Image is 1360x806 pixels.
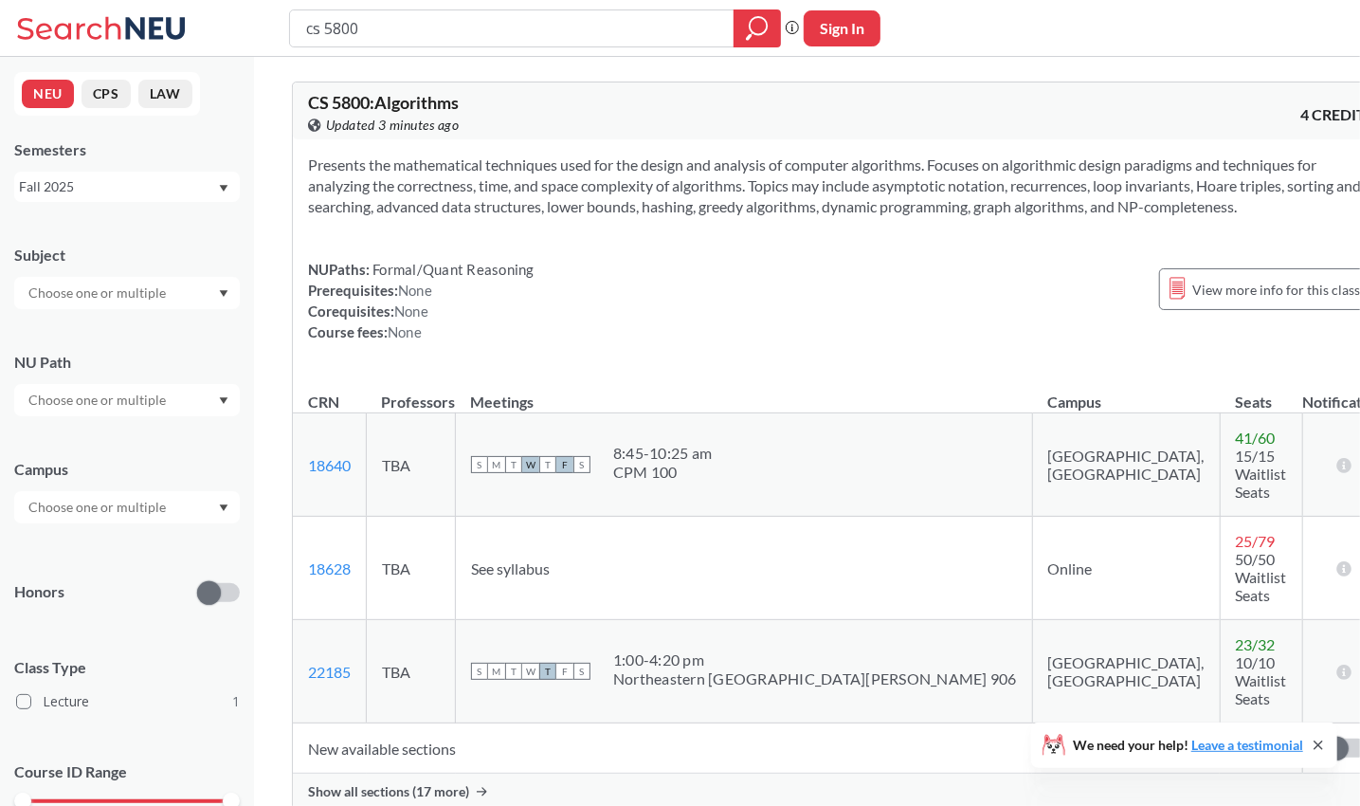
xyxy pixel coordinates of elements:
span: None [394,302,428,320]
label: Lecture [16,689,240,714]
th: Professors [367,373,456,413]
span: T [505,456,522,473]
span: Class Type [14,657,240,678]
input: Choose one or multiple [19,282,178,304]
div: Dropdown arrow [14,277,240,309]
svg: Dropdown arrow [219,290,228,298]
span: S [471,663,488,680]
input: Class, professor, course number, "phrase" [304,12,720,45]
p: Course ID Range [14,761,240,783]
p: Honors [14,581,64,603]
span: M [488,663,505,680]
span: See syllabus [471,559,550,577]
th: Meetings [456,373,1033,413]
span: S [573,456,590,473]
td: New available sections [293,724,1302,774]
td: TBA [367,517,456,620]
span: We need your help! [1073,739,1303,752]
div: magnifying glass [734,9,781,47]
td: [GEOGRAPHIC_DATA], [GEOGRAPHIC_DATA] [1032,620,1220,724]
span: W [522,456,539,473]
button: LAW [138,80,192,108]
a: 18640 [308,456,351,474]
div: Dropdown arrow [14,491,240,523]
span: F [556,456,573,473]
span: 1 [232,691,240,712]
span: W [522,663,539,680]
input: Choose one or multiple [19,496,178,519]
span: Show all sections (17 more) [308,783,469,800]
svg: magnifying glass [746,15,769,42]
svg: Dropdown arrow [219,504,228,512]
span: T [539,663,556,680]
span: T [505,663,522,680]
div: CRN [308,392,339,412]
span: S [471,456,488,473]
div: Dropdown arrow [14,384,240,416]
div: Campus [14,459,240,480]
span: 25 / 79 [1236,532,1276,550]
td: Online [1032,517,1220,620]
td: TBA [367,620,456,724]
input: Choose one or multiple [19,389,178,412]
span: Updated 3 minutes ago [326,115,460,136]
td: TBA [367,413,456,517]
div: 1:00 - 4:20 pm [613,650,1017,669]
svg: Dropdown arrow [219,185,228,192]
th: Seats [1220,373,1302,413]
a: 18628 [308,559,351,577]
span: Formal/Quant Reasoning [370,261,535,278]
span: None [398,282,432,299]
span: M [488,456,505,473]
div: Fall 2025 [19,176,217,197]
svg: Dropdown arrow [219,397,228,405]
span: CS 5800 : Algorithms [308,92,459,113]
div: CPM 100 [613,463,712,482]
span: 15/15 Waitlist Seats [1236,447,1287,501]
a: 22185 [308,663,351,681]
button: NEU [22,80,74,108]
span: 10/10 Waitlist Seats [1236,653,1287,707]
a: Leave a testimonial [1191,737,1303,753]
button: Sign In [804,10,880,46]
span: 23 / 32 [1236,635,1276,653]
div: Northeastern [GEOGRAPHIC_DATA][PERSON_NAME] 906 [613,669,1017,688]
span: 50/50 Waitlist Seats [1236,550,1287,604]
span: None [388,323,422,340]
div: Semesters [14,139,240,160]
button: CPS [82,80,131,108]
td: [GEOGRAPHIC_DATA], [GEOGRAPHIC_DATA] [1032,413,1220,517]
div: Fall 2025Dropdown arrow [14,172,240,202]
span: 41 / 60 [1236,429,1276,447]
div: NU Path [14,352,240,373]
div: 8:45 - 10:25 am [613,444,712,463]
div: NUPaths: Prerequisites: Corequisites: Course fees: [308,259,535,342]
span: T [539,456,556,473]
span: F [556,663,573,680]
span: S [573,663,590,680]
div: Subject [14,245,240,266]
th: Campus [1032,373,1220,413]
